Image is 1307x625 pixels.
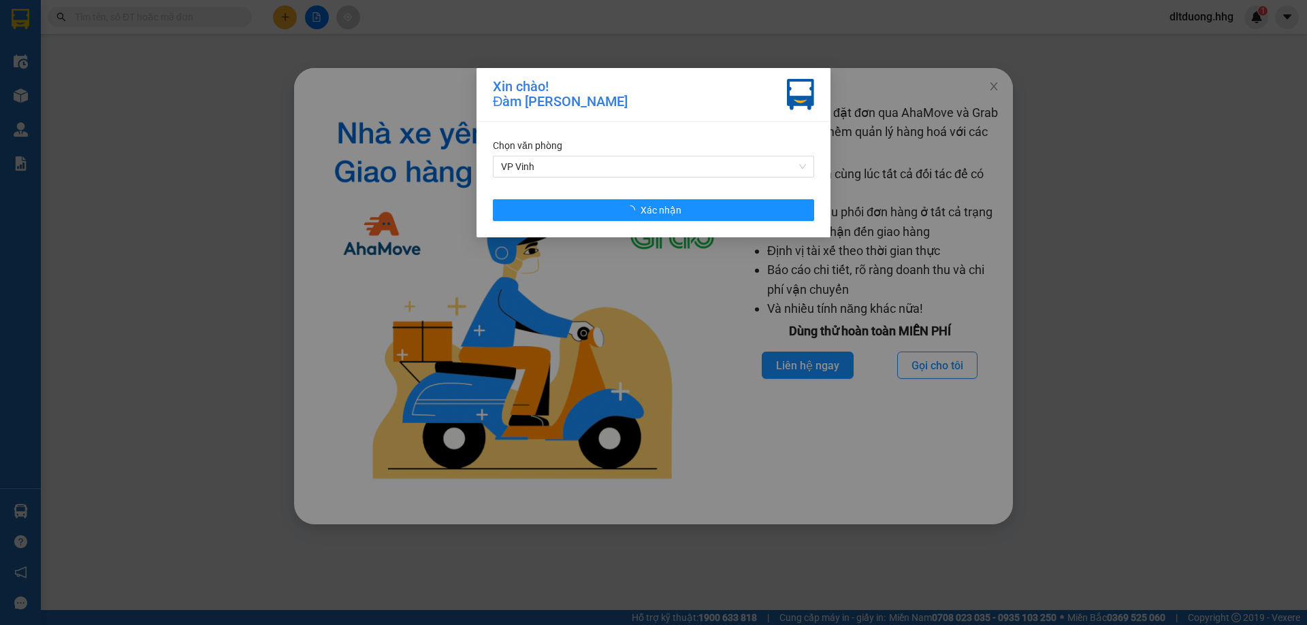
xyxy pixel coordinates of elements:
[626,205,641,215] span: loading
[501,156,806,177] span: VP Vinh
[493,138,814,153] div: Chọn văn phòng
[641,203,681,218] span: Xác nhận
[493,199,814,221] button: Xác nhận
[787,79,814,110] img: vxr-icon
[493,79,628,110] div: Xin chào! Đàm [PERSON_NAME]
